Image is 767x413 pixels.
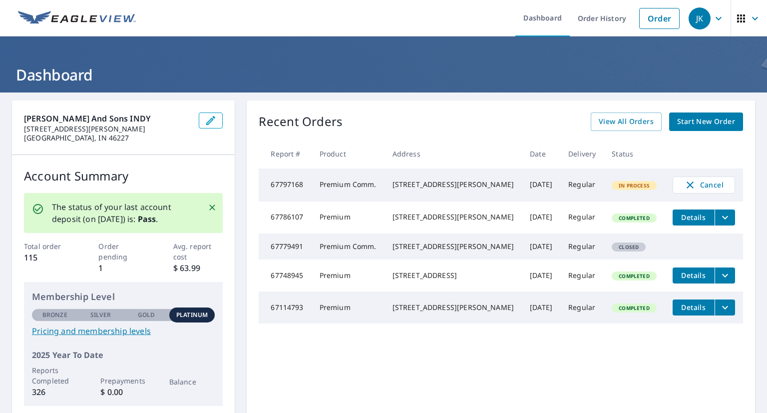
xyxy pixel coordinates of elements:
[312,233,384,259] td: Premium Comm.
[32,365,78,386] p: Reports Completed
[639,8,680,29] a: Order
[522,291,560,323] td: [DATE]
[560,233,604,259] td: Regular
[591,112,662,131] a: View All Orders
[392,241,514,251] div: [STREET_ADDRESS][PERSON_NAME]
[98,262,148,274] p: 1
[673,299,715,315] button: detailsBtn-67114793
[679,302,709,312] span: Details
[560,201,604,233] td: Regular
[206,201,219,214] button: Close
[560,259,604,291] td: Regular
[32,325,215,337] a: Pricing and membership levels
[673,209,715,225] button: detailsBtn-67786107
[259,139,311,168] th: Report #
[613,214,655,221] span: Completed
[259,233,311,259] td: 67779491
[599,115,654,128] span: View All Orders
[679,270,709,280] span: Details
[679,212,709,222] span: Details
[613,272,655,279] span: Completed
[24,167,223,185] p: Account Summary
[98,241,148,262] p: Order pending
[32,386,78,398] p: 326
[384,139,522,168] th: Address
[173,262,223,274] p: $ 63.99
[259,259,311,291] td: 67748945
[24,251,74,263] p: 115
[24,124,191,133] p: [STREET_ADDRESS][PERSON_NAME]
[32,290,215,303] p: Membership Level
[522,168,560,201] td: [DATE]
[312,168,384,201] td: Premium Comm.
[613,243,645,250] span: Closed
[522,233,560,259] td: [DATE]
[522,201,560,233] td: [DATE]
[100,386,146,398] p: $ 0.00
[24,133,191,142] p: [GEOGRAPHIC_DATA], IN 46227
[138,310,155,319] p: Gold
[100,375,146,386] p: Prepayments
[169,376,215,387] p: Balance
[52,201,196,225] p: The status of your last account deposit (on [DATE]) is: .
[689,7,711,29] div: JK
[613,182,656,189] span: In Process
[613,304,655,311] span: Completed
[312,291,384,323] td: Premium
[24,112,191,124] p: [PERSON_NAME] and Sons INDY
[259,291,311,323] td: 67114793
[669,112,743,131] a: Start New Order
[24,241,74,251] p: Total order
[138,213,156,224] b: Pass
[677,115,735,128] span: Start New Order
[32,349,215,361] p: 2025 Year To Date
[392,179,514,189] div: [STREET_ADDRESS][PERSON_NAME]
[312,259,384,291] td: Premium
[673,176,735,193] button: Cancel
[715,299,735,315] button: filesDropdownBtn-67114793
[90,310,111,319] p: Silver
[259,112,343,131] p: Recent Orders
[715,267,735,283] button: filesDropdownBtn-67748945
[715,209,735,225] button: filesDropdownBtn-67786107
[673,267,715,283] button: detailsBtn-67748945
[18,11,136,26] img: EV Logo
[392,302,514,312] div: [STREET_ADDRESS][PERSON_NAME]
[42,310,67,319] p: Bronze
[176,310,208,319] p: Platinum
[312,201,384,233] td: Premium
[560,168,604,201] td: Regular
[173,241,223,262] p: Avg. report cost
[522,139,560,168] th: Date
[392,270,514,280] div: [STREET_ADDRESS]
[560,291,604,323] td: Regular
[560,139,604,168] th: Delivery
[522,259,560,291] td: [DATE]
[12,64,755,85] h1: Dashboard
[683,179,725,191] span: Cancel
[392,212,514,222] div: [STREET_ADDRESS][PERSON_NAME]
[259,201,311,233] td: 67786107
[312,139,384,168] th: Product
[259,168,311,201] td: 67797168
[604,139,665,168] th: Status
